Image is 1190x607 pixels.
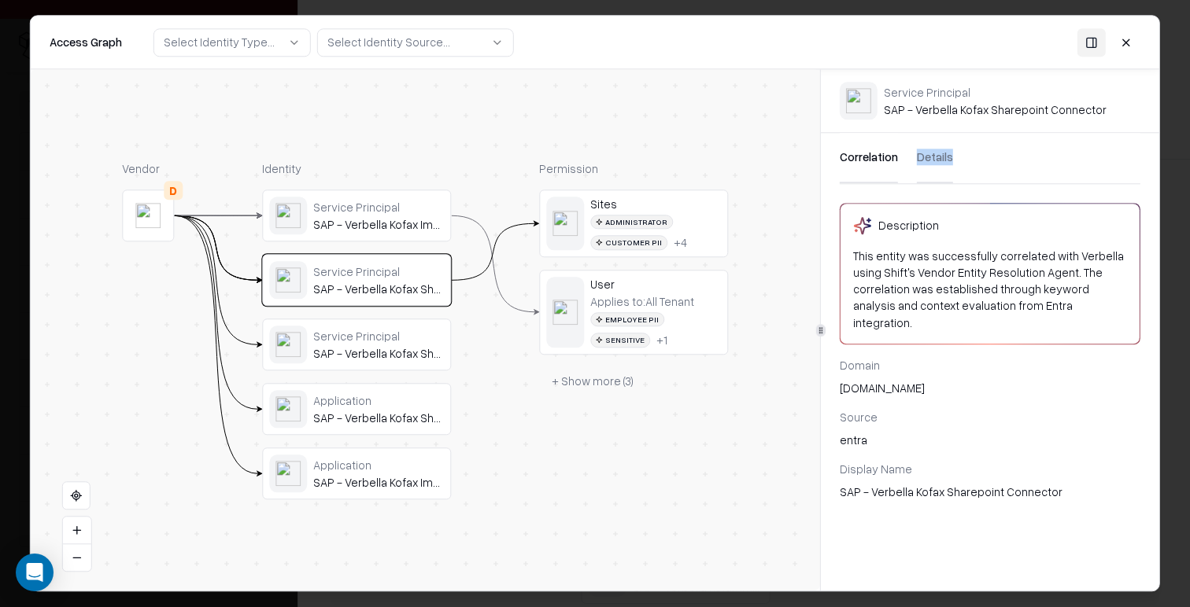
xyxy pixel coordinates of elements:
div: Service Principal [313,264,444,278]
button: +1 [656,333,667,347]
button: +4 [674,235,687,249]
button: Select Identity Type... [153,28,311,57]
img: entra [846,88,871,113]
div: Access Graph [50,34,122,50]
div: SAP - Verbella Kofax Import Connector [313,217,444,231]
div: Source [840,409,1140,425]
button: Correlation [840,133,898,183]
div: SAP - Verbella Kofax Sharepoint Connector [313,281,444,296]
div: SAP - Verbella Kofax Sharepoint Connector [840,484,1140,501]
div: Permission [539,160,728,177]
button: + Show more (3) [539,367,646,395]
button: Details [917,133,953,183]
div: Domain [840,357,1140,373]
div: SAP - Verbella Kofax Import Connector [313,475,444,489]
div: Applies to: All Tenant [590,294,694,308]
div: SAP - Verbella Kofax Sharepoint Connector [884,85,1107,117]
div: Sensitive [590,333,650,348]
div: Application [313,393,444,407]
button: Select Identity Source... [317,28,514,57]
div: Identity [262,160,451,177]
div: User [590,277,721,291]
div: Service Principal [313,329,444,343]
div: This entity was successfully correlated with Verbella using Shift's Vendor Entity Resolution Agen... [853,248,1127,331]
div: Vendor [122,160,174,177]
div: Customer PII [590,235,667,250]
div: Description [878,218,939,234]
div: Administrator [590,215,673,230]
div: SAP - Verbella Kofax Sharepoint Connector [313,410,444,425]
div: + 4 [674,235,687,249]
div: + 1 [656,333,667,347]
div: Employee PII [590,312,664,327]
div: SAP - Verbella Kofax Sharepoint Connector [313,346,444,360]
div: Select Identity Type... [164,34,275,50]
div: Display Name [840,461,1140,477]
div: Application [313,458,444,472]
div: [DOMAIN_NAME] [840,380,1140,396]
div: Service Principal [884,85,1107,99]
div: entra [840,432,1140,448]
div: D [164,181,183,200]
div: Select Identity Source... [327,34,450,50]
div: Sites [590,197,721,211]
div: Service Principal [313,200,444,214]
